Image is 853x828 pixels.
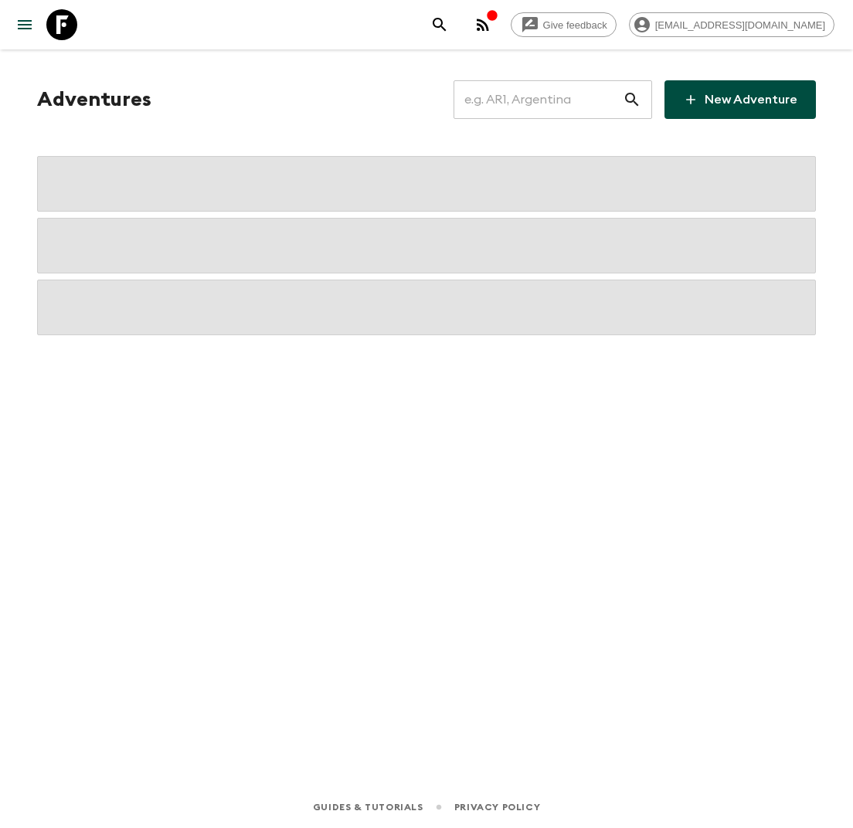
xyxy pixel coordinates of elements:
[629,12,834,37] div: [EMAIL_ADDRESS][DOMAIN_NAME]
[647,19,834,31] span: [EMAIL_ADDRESS][DOMAIN_NAME]
[664,80,816,119] a: New Adventure
[37,84,151,115] h1: Adventures
[535,19,616,31] span: Give feedback
[9,9,40,40] button: menu
[454,799,540,816] a: Privacy Policy
[454,78,623,121] input: e.g. AR1, Argentina
[511,12,617,37] a: Give feedback
[313,799,423,816] a: Guides & Tutorials
[424,9,455,40] button: search adventures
